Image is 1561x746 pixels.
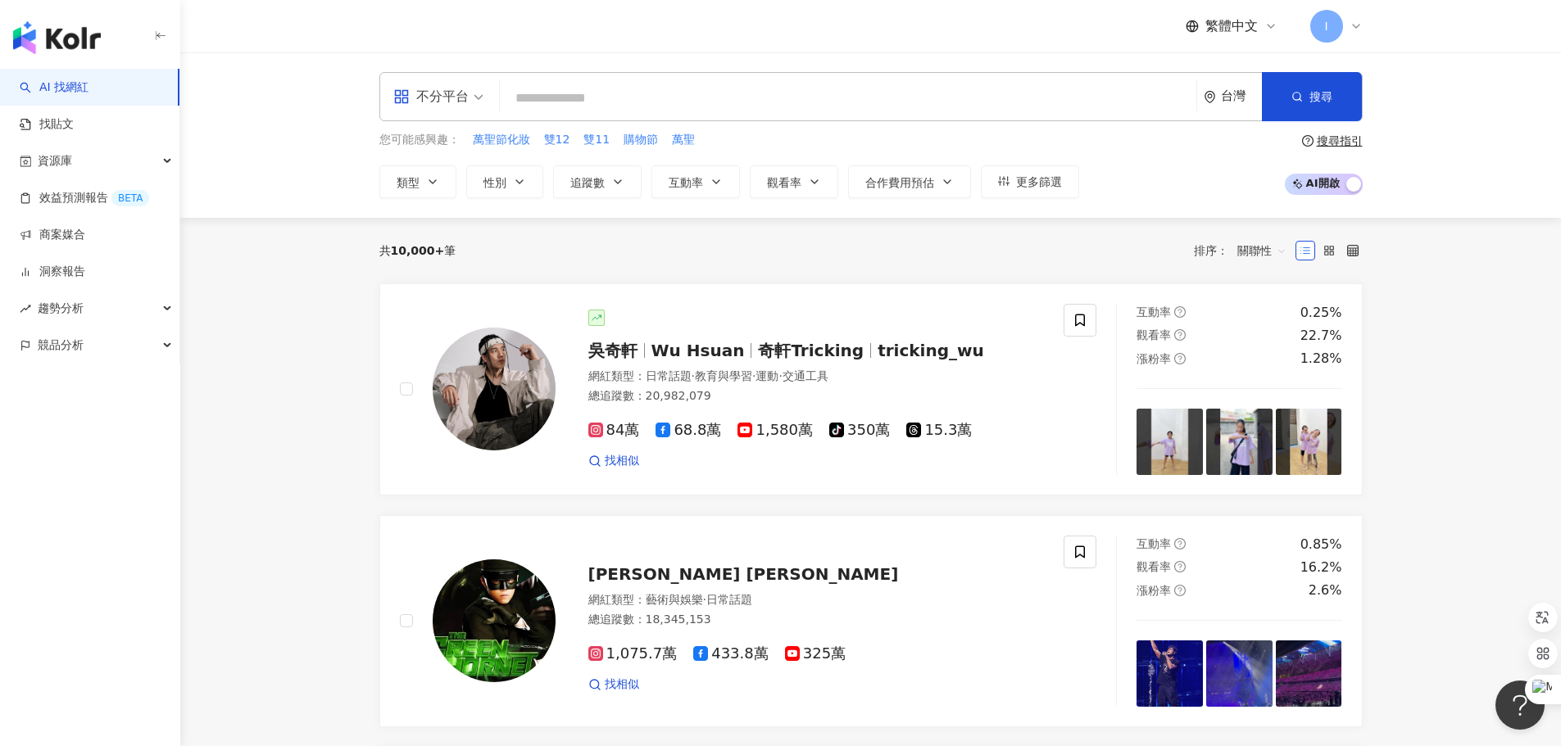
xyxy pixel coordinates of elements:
[544,132,570,148] span: 雙12
[38,290,84,327] span: 趨勢分析
[583,131,610,149] button: 雙11
[646,593,703,606] span: 藝術與娛樂
[588,341,638,360] span: 吳奇軒
[379,244,456,257] div: 共 筆
[433,328,556,450] img: KOL Avatar
[38,327,84,364] span: 競品分析
[651,165,740,198] button: 互動率
[624,132,658,148] span: 購物節
[1137,584,1171,597] span: 漲粉率
[588,422,640,439] span: 84萬
[829,422,890,439] span: 350萬
[1174,329,1186,341] span: question-circle
[1324,17,1327,35] span: I
[651,341,745,360] span: Wu Hsuan
[1205,17,1258,35] span: 繁體中文
[750,165,838,198] button: 觀看率
[1137,537,1171,550] span: 互動率
[570,176,605,189] span: 追蹤數
[758,341,864,360] span: 奇軒Tricking
[706,593,752,606] span: 日常話題
[767,176,801,189] span: 觀看率
[393,88,410,105] span: appstore
[1276,409,1342,475] img: post-image
[1206,409,1273,475] img: post-image
[379,165,456,198] button: 類型
[1174,585,1186,596] span: question-circle
[981,165,1079,198] button: 更多篩選
[543,131,571,149] button: 雙12
[695,369,752,382] span: 教育與學習
[778,369,782,382] span: ·
[1137,328,1171,341] span: 觀看率
[466,165,543,198] button: 性別
[671,131,696,149] button: 萬聖
[1174,561,1186,572] span: question-circle
[588,592,1045,608] div: 網紅類型 ：
[703,593,706,606] span: ·
[646,369,692,382] span: 日常話題
[656,422,721,439] span: 68.8萬
[1137,305,1171,319] span: 互動率
[783,369,828,382] span: 交通工具
[848,165,971,198] button: 合作費用預估
[1495,680,1545,730] iframe: Help Scout Beacon - Open
[483,176,506,189] span: 性別
[1237,237,1286,264] span: 關聯性
[1300,327,1342,345] div: 22.7%
[692,369,695,382] span: ·
[752,369,756,382] span: ·
[1300,536,1342,554] div: 0.85%
[379,283,1363,495] a: KOL Avatar吳奇軒Wu Hsuan奇軒Trickingtricking_wu網紅類型：日常話題·教育與學習·運動·交通工具總追蹤數：20,982,07984萬68.8萬1,580萬350...
[1262,72,1362,121] button: 搜尋
[906,422,972,439] span: 15.3萬
[1309,90,1332,103] span: 搜尋
[1137,409,1203,475] img: post-image
[605,453,639,469] span: 找相似
[588,368,1045,385] div: 網紅類型 ：
[379,132,460,148] span: 您可能感興趣：
[865,176,934,189] span: 合作費用預估
[588,564,899,584] span: [PERSON_NAME] [PERSON_NAME]
[672,132,695,148] span: 萬聖
[20,116,74,133] a: 找貼文
[473,132,530,148] span: 萬聖節化妝
[393,84,469,110] div: 不分平台
[588,612,1045,628] div: 總追蹤數 ： 18,345,153
[1300,558,1342,576] div: 16.2%
[20,79,88,96] a: searchAI 找網紅
[1204,91,1216,103] span: environment
[588,645,678,662] span: 1,075.7萬
[693,645,769,662] span: 433.8萬
[1300,350,1342,368] div: 1.28%
[1137,352,1171,365] span: 漲粉率
[1174,538,1186,549] span: question-circle
[1221,89,1262,103] div: 台灣
[1309,581,1342,599] div: 2.6%
[20,227,85,243] a: 商案媒合
[391,244,445,257] span: 10,000+
[553,165,642,198] button: 追蹤數
[756,369,778,382] span: 運動
[669,176,703,189] span: 互動率
[1137,640,1203,707] img: post-image
[1174,353,1186,364] span: question-circle
[1317,134,1363,147] div: 搜尋指引
[1194,237,1296,264] div: 排序：
[20,264,85,280] a: 洞察報告
[472,131,531,149] button: 萬聖節化妝
[397,176,420,189] span: 類型
[583,132,610,148] span: 雙11
[737,422,813,439] span: 1,580萬
[1174,306,1186,318] span: question-circle
[1206,640,1273,707] img: post-image
[1276,640,1342,707] img: post-image
[13,21,101,54] img: logo
[785,645,846,662] span: 325萬
[588,453,639,469] a: 找相似
[623,131,659,149] button: 購物節
[20,190,149,206] a: 效益預測報告BETA
[605,676,639,693] span: 找相似
[1302,135,1314,147] span: question-circle
[1300,304,1342,322] div: 0.25%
